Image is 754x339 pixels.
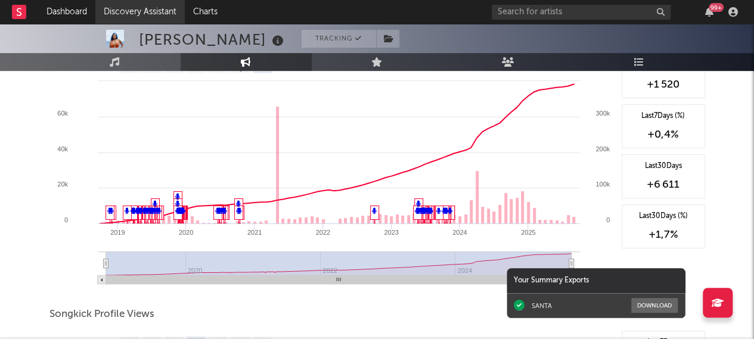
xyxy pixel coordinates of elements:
[110,229,125,236] text: 2019
[628,127,699,142] div: +0,4 %
[628,77,699,92] div: +1 520
[57,110,68,117] text: 60k
[532,301,552,310] div: SANTA
[595,110,610,117] text: 300k
[64,216,67,223] text: 0
[628,161,699,172] div: Last 30 Days
[521,229,535,236] text: 2025
[705,7,713,17] button: 99+
[384,229,398,236] text: 2023
[178,229,193,236] text: 2020
[57,145,68,153] text: 40k
[709,3,724,12] div: 99 +
[631,298,678,313] button: Download
[595,145,610,153] text: 200k
[595,181,610,188] text: 100k
[302,30,376,48] button: Tracking
[139,30,287,49] div: [PERSON_NAME]
[628,178,699,192] div: +6 611
[606,216,609,223] text: 0
[57,181,68,188] text: 20k
[628,228,699,242] div: +1,7 %
[247,229,261,236] text: 2021
[49,307,154,322] span: Songkick Profile Views
[628,211,699,222] div: Last 30 Days (%)
[315,229,330,236] text: 2022
[452,229,466,236] text: 2024
[492,5,671,20] input: Search for artists
[507,268,685,293] div: Your Summary Exports
[628,111,699,122] div: Last 7 Days (%)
